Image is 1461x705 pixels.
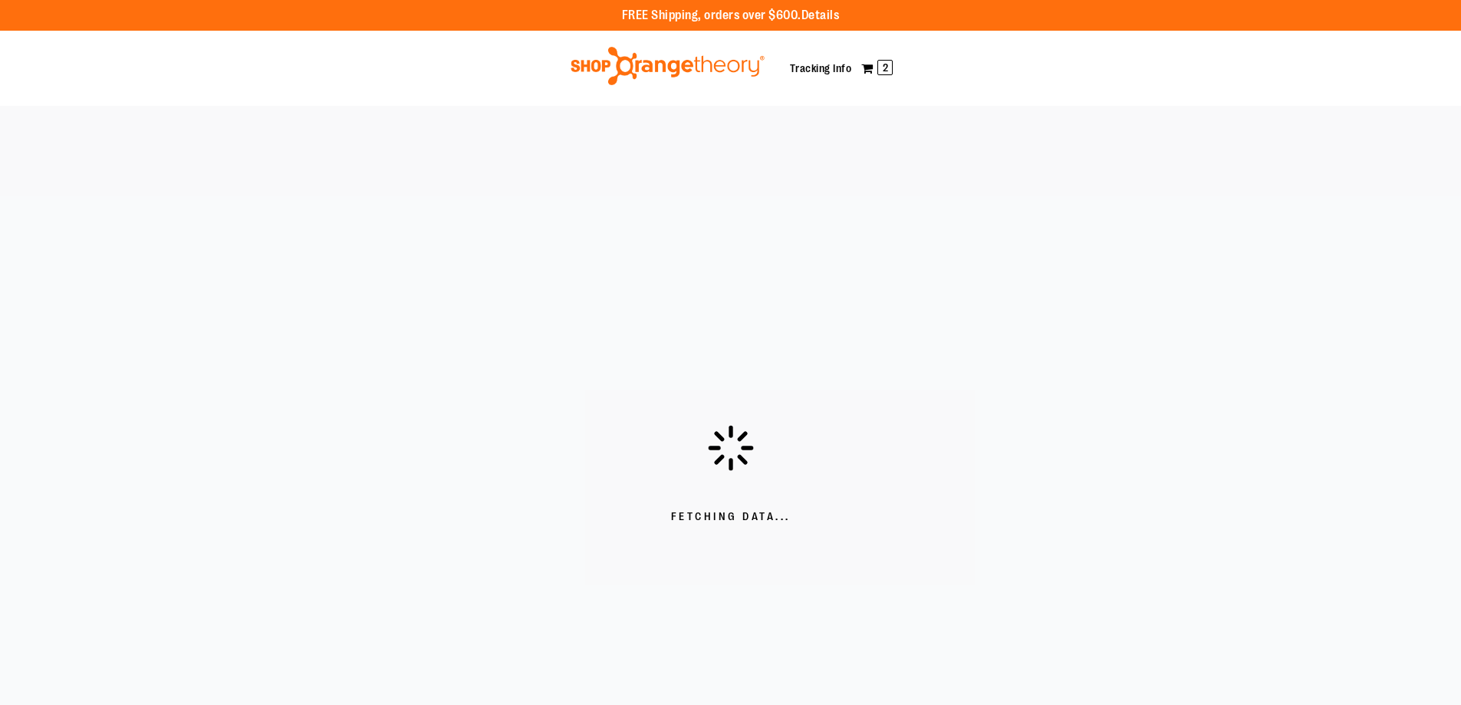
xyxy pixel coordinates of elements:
img: Shop Orangetheory [568,47,767,85]
a: Details [801,8,840,22]
span: Fetching Data... [671,509,791,525]
a: Tracking Info [790,62,852,74]
p: FREE Shipping, orders over $600. [622,7,840,25]
span: 2 [877,60,893,75]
